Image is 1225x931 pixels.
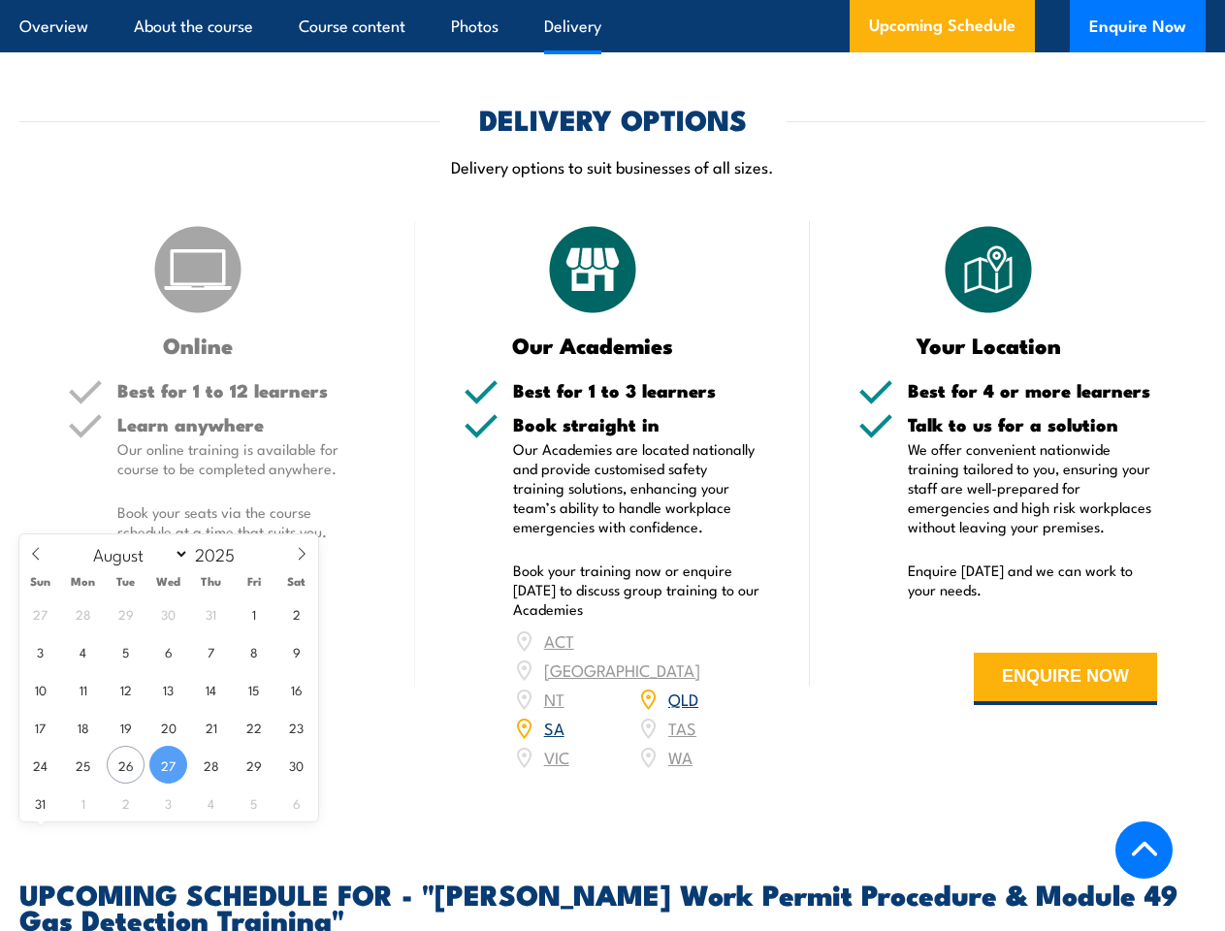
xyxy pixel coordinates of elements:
span: July 29, 2025 [107,594,145,632]
span: August 2, 2025 [277,594,315,632]
span: August 26, 2025 [107,746,145,784]
p: Book your training now or enquire [DATE] to discuss group training to our Academies [513,561,762,619]
span: Fri [233,575,275,588]
span: Mon [62,575,105,588]
h2: DELIVERY OPTIONS [479,106,747,131]
a: QLD [668,687,698,710]
span: Sun [19,575,62,588]
span: August 20, 2025 [149,708,187,746]
span: August 19, 2025 [107,708,145,746]
a: SA [544,716,564,739]
span: September 4, 2025 [192,784,230,821]
span: August 28, 2025 [192,746,230,784]
p: We offer convenient nationwide training tailored to you, ensuring your staff are well-prepared fo... [908,439,1157,536]
p: Our online training is available for course to be completed anywhere. [117,439,367,478]
p: Book your seats via the course schedule at a time that suits you. [117,502,367,541]
span: Thu [190,575,233,588]
span: August 12, 2025 [107,670,145,708]
span: August 27, 2025 [149,746,187,784]
span: September 2, 2025 [107,784,145,821]
span: August 3, 2025 [21,632,59,670]
p: Delivery options to suit businesses of all sizes. [19,155,1206,177]
h2: UPCOMING SCHEDULE FOR - "[PERSON_NAME] Work Permit Procedure & Module 49 Gas Detection Training" [19,881,1206,931]
span: August 24, 2025 [21,746,59,784]
span: September 5, 2025 [235,784,273,821]
span: August 25, 2025 [64,746,102,784]
h3: Your Location [858,334,1118,356]
h5: Best for 1 to 12 learners [117,381,367,400]
h5: Talk to us for a solution [908,415,1157,433]
span: August 13, 2025 [149,670,187,708]
span: August 18, 2025 [64,708,102,746]
span: August 6, 2025 [149,632,187,670]
span: August 21, 2025 [192,708,230,746]
span: July 30, 2025 [149,594,187,632]
span: August 7, 2025 [192,632,230,670]
span: July 27, 2025 [21,594,59,632]
span: July 31, 2025 [192,594,230,632]
input: Year [189,542,253,565]
span: Sat [275,575,318,588]
span: August 11, 2025 [64,670,102,708]
h3: Our Academies [464,334,724,356]
h5: Best for 4 or more learners [908,381,1157,400]
p: Our Academies are located nationally and provide customised safety training solutions, enhancing ... [513,439,762,536]
span: September 1, 2025 [64,784,102,821]
h3: Online [68,334,328,356]
select: Month [84,541,190,566]
span: August 14, 2025 [192,670,230,708]
span: August 17, 2025 [21,708,59,746]
span: August 30, 2025 [277,746,315,784]
span: August 31, 2025 [21,784,59,821]
h5: Book straight in [513,415,762,433]
h5: Learn anywhere [117,415,367,433]
span: August 29, 2025 [235,746,273,784]
span: August 4, 2025 [64,632,102,670]
h5: Best for 1 to 3 learners [513,381,762,400]
span: Wed [147,575,190,588]
button: ENQUIRE NOW [974,653,1157,705]
span: August 23, 2025 [277,708,315,746]
span: July 28, 2025 [64,594,102,632]
span: August 1, 2025 [235,594,273,632]
span: August 15, 2025 [235,670,273,708]
p: Enquire [DATE] and we can work to your needs. [908,561,1157,599]
span: September 6, 2025 [277,784,315,821]
span: August 5, 2025 [107,632,145,670]
span: August 10, 2025 [21,670,59,708]
span: August 22, 2025 [235,708,273,746]
span: August 8, 2025 [235,632,273,670]
span: August 9, 2025 [277,632,315,670]
span: August 16, 2025 [277,670,315,708]
span: September 3, 2025 [149,784,187,821]
span: Tue [105,575,147,588]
